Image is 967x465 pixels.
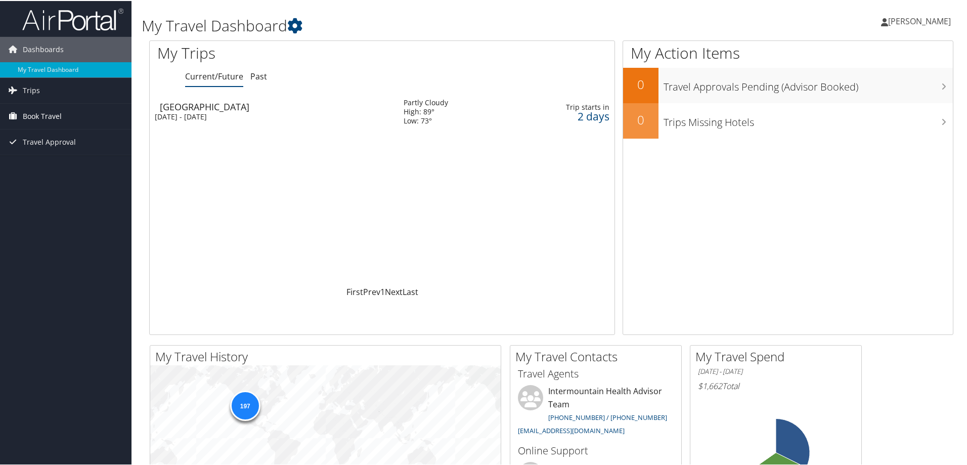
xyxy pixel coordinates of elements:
[403,285,418,297] a: Last
[623,102,953,138] a: 0Trips Missing Hotels
[518,443,674,457] h3: Online Support
[698,379,722,391] span: $1,662
[664,109,953,129] h3: Trips Missing Hotels
[698,366,854,375] h6: [DATE] - [DATE]
[623,41,953,63] h1: My Action Items
[23,77,40,102] span: Trips
[142,14,688,35] h1: My Travel Dashboard
[527,102,609,111] div: Trip starts in
[155,347,501,364] h2: My Travel History
[385,285,403,297] a: Next
[23,129,76,154] span: Travel Approval
[623,75,658,92] h2: 0
[623,67,953,102] a: 0Travel Approvals Pending (Advisor Booked)
[698,379,854,391] h6: Total
[518,425,625,434] a: [EMAIL_ADDRESS][DOMAIN_NAME]
[160,101,393,110] div: [GEOGRAPHIC_DATA]
[155,111,388,120] div: [DATE] - [DATE]
[380,285,385,297] a: 1
[185,70,243,81] a: Current/Future
[888,15,951,26] span: [PERSON_NAME]
[513,384,679,438] li: Intermountain Health Advisor Team
[23,103,62,128] span: Book Travel
[250,70,267,81] a: Past
[157,41,413,63] h1: My Trips
[695,347,861,364] h2: My Travel Spend
[404,97,448,106] div: Partly Cloudy
[346,285,363,297] a: First
[548,412,667,421] a: [PHONE_NUMBER] / [PHONE_NUMBER]
[527,111,609,120] div: 2 days
[515,347,681,364] h2: My Travel Contacts
[22,7,123,30] img: airportal-logo.png
[623,110,658,128] h2: 0
[404,106,448,115] div: High: 89°
[664,74,953,93] h3: Travel Approvals Pending (Advisor Booked)
[404,115,448,124] div: Low: 73°
[518,366,674,380] h3: Travel Agents
[23,36,64,61] span: Dashboards
[881,5,961,35] a: [PERSON_NAME]
[230,390,260,420] div: 197
[363,285,380,297] a: Prev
